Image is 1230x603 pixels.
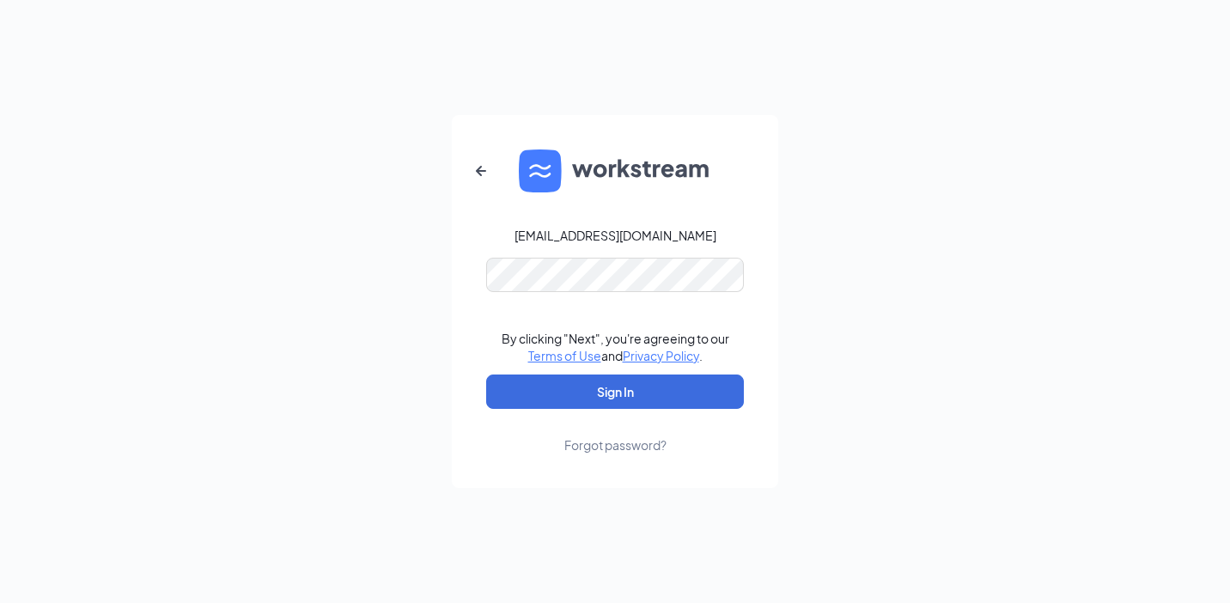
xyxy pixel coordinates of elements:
img: WS logo and Workstream text [519,149,711,192]
a: Forgot password? [564,409,667,454]
button: ArrowLeftNew [460,150,502,192]
div: Forgot password? [564,436,667,454]
button: Sign In [486,375,744,409]
svg: ArrowLeftNew [471,161,491,181]
a: Privacy Policy [623,348,699,363]
div: By clicking "Next", you're agreeing to our and . [502,330,729,364]
a: Terms of Use [528,348,601,363]
div: [EMAIL_ADDRESS][DOMAIN_NAME] [515,227,716,244]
